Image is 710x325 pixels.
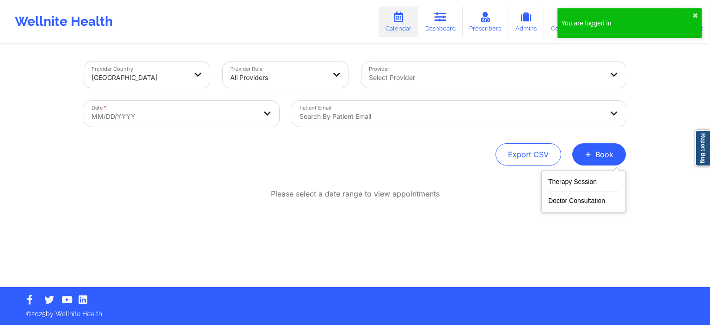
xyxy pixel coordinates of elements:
[548,176,619,191] button: Therapy Session
[692,12,698,19] button: close
[561,18,692,28] div: You are logged in
[496,143,561,166] button: Export CSV
[230,67,325,88] div: All Providers
[271,189,440,199] p: Please select a date range to view appointments
[572,143,626,166] button: +Book
[92,67,187,88] div: [GEOGRAPHIC_DATA]
[19,303,691,319] p: © 2025 by Wellnite Health
[508,6,544,37] a: Admins
[418,6,463,37] a: Dashboard
[695,130,710,166] a: Report Bug
[379,6,418,37] a: Calendar
[544,6,582,37] a: Coaches
[585,152,592,157] span: +
[548,191,619,206] button: Doctor Consultation
[463,6,508,37] a: Prescribers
